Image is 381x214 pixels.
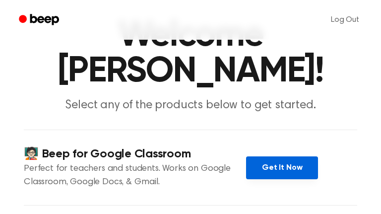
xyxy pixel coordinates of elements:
h4: 🧑🏻‍🏫 Beep for Google Classroom [24,146,246,162]
a: Beep [12,10,68,30]
a: Get It Now [246,156,318,179]
p: Select any of the products below to get started. [12,97,369,114]
p: Perfect for teachers and students. Works on Google Classroom, Google Docs, & Gmail. [24,162,246,189]
h1: Welcome [PERSON_NAME]! [12,18,369,89]
a: Log Out [321,8,369,32]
